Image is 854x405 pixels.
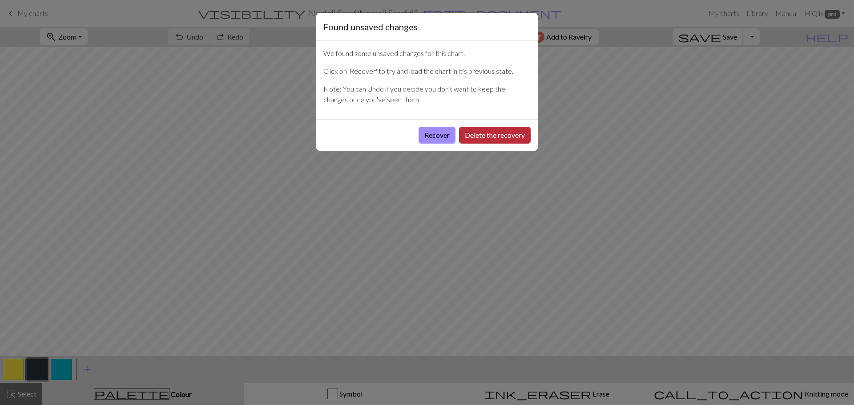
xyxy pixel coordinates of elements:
p: We found some unsaved changes for this chart. [323,48,531,59]
p: Click on 'Recover' to try and load the chart in it's previous state. [323,66,531,76]
button: Delete the recovery [459,127,531,144]
h5: Found unsaved changes [323,20,418,33]
p: Note: You can Undo if you decide you don't want to keep the changes once you've seen them [323,84,531,105]
button: Recover [419,127,455,144]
